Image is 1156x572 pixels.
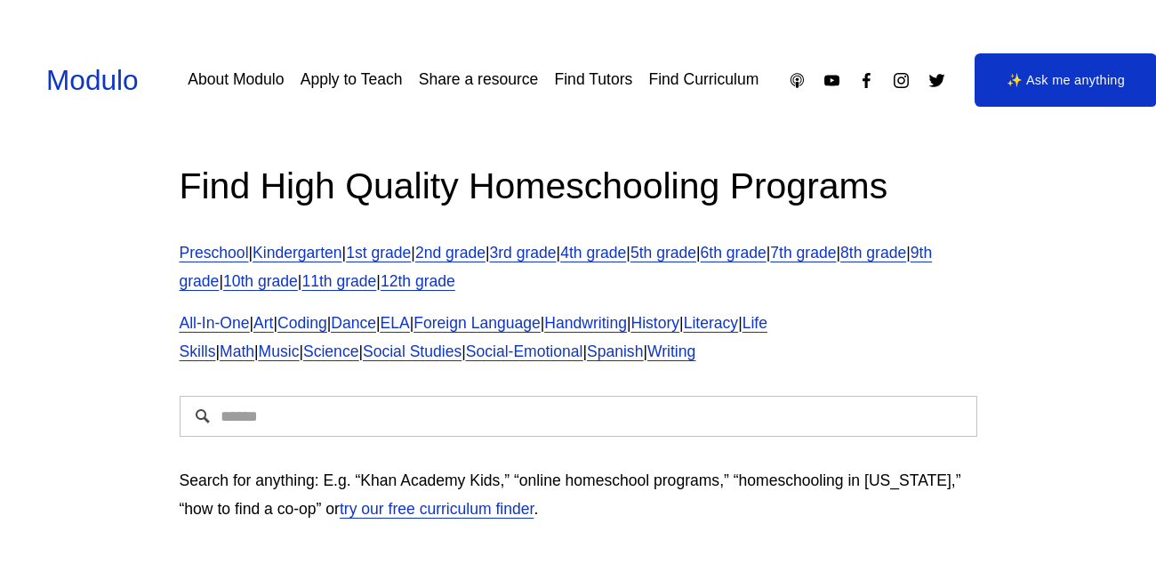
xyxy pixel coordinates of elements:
a: Social-Emotional [466,342,583,360]
a: Spanish [587,342,643,360]
a: All-In-One [180,314,250,332]
a: Preschool [180,244,249,262]
a: About Modulo [188,64,284,95]
a: 8th grade [840,244,906,262]
a: 10th grade [223,272,298,290]
input: Search [180,396,977,437]
a: Coding [277,314,327,332]
a: Facebook [857,71,876,90]
a: Share a resource [419,64,539,95]
a: Art [253,314,273,332]
p: | | | | | | | | | | | | | [180,239,977,295]
a: Literacy [684,314,738,332]
a: 1st grade [346,244,411,262]
a: try our free curriculum finder [340,500,534,518]
a: Math [220,342,254,360]
a: Apple Podcasts [788,71,807,90]
a: Life Skills [180,314,767,360]
a: History [631,314,680,332]
a: Apply to Teach [301,64,403,95]
a: 5th grade [630,244,696,262]
a: Dance [331,314,376,332]
a: 3rd grade [489,244,556,262]
a: 11th grade [301,272,376,290]
a: Handwriting [544,314,627,332]
a: 2nd grade [415,244,486,262]
a: Instagram [892,71,911,90]
a: 4th grade [560,244,626,262]
a: Writing [647,342,695,360]
a: 12th grade [381,272,455,290]
a: Modulo [46,64,139,96]
a: Social Studies [363,342,462,360]
a: Twitter [927,71,946,90]
a: 9th grade [180,244,933,290]
a: YouTube [823,71,841,90]
a: Find Curriculum [648,64,759,95]
a: 7th grade [770,244,836,262]
a: Kindergarten [253,244,341,262]
a: 6th grade [701,244,767,262]
a: Science [303,342,358,360]
h2: Find High Quality Homeschooling Programs [180,163,977,211]
p: | | | | | | | | | | | | | | | | [180,310,977,366]
a: Find Tutors [555,64,633,95]
a: Foreign Language [413,314,540,332]
a: Music [259,342,300,360]
p: Search for anything: E.g. “Khan Academy Kids,” “online homeschool programs,” “homeschooling in [U... [180,467,977,523]
a: ELA [381,314,410,332]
